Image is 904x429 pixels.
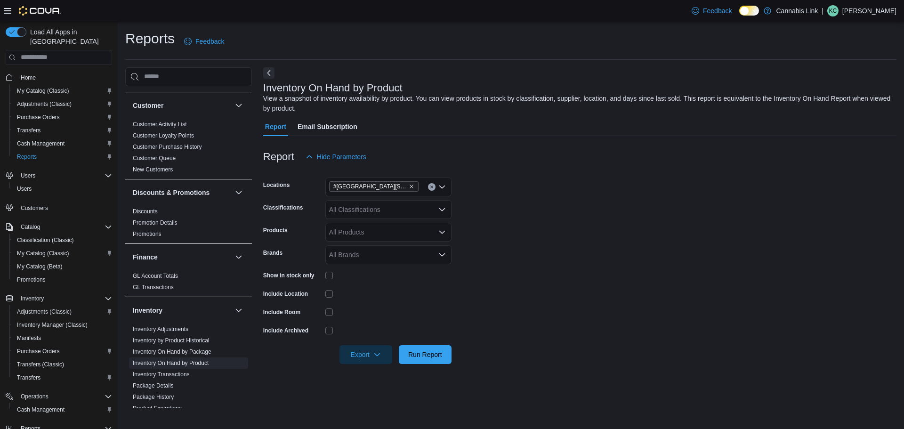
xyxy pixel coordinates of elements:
[263,272,315,279] label: Show in stock only
[13,248,73,259] a: My Catalog (Classic)
[298,117,357,136] span: Email Subscription
[13,85,112,97] span: My Catalog (Classic)
[263,290,308,298] label: Include Location
[13,319,112,331] span: Inventory Manager (Classic)
[133,188,231,197] button: Discounts & Promotions
[13,125,44,136] a: Transfers
[133,382,174,389] span: Package Details
[13,183,35,194] a: Users
[133,166,173,173] a: New Customers
[17,87,69,95] span: My Catalog (Classic)
[263,67,274,79] button: Next
[263,151,294,162] h3: Report
[13,112,64,123] a: Purchase Orders
[133,360,209,366] a: Inventory On Hand by Product
[13,98,75,110] a: Adjustments (Classic)
[13,261,66,272] a: My Catalog (Beta)
[19,6,61,16] img: Cova
[13,332,45,344] a: Manifests
[13,404,68,415] a: Cash Management
[133,405,182,412] span: Product Expirations
[17,170,39,181] button: Users
[776,5,818,16] p: Cannabis Link
[329,181,419,192] span: #1 1175 Hyde Park Road, Unit 2B
[125,29,175,48] h1: Reports
[13,261,112,272] span: My Catalog (Beta)
[9,137,116,150] button: Cash Management
[133,284,174,291] a: GL Transactions
[17,308,72,316] span: Adjustments (Classic)
[133,144,202,150] a: Customer Purchase History
[233,305,244,316] button: Inventory
[438,206,446,213] button: Open list of options
[133,273,178,279] a: GL Account Totals
[9,403,116,416] button: Cash Management
[17,374,40,381] span: Transfers
[9,124,116,137] button: Transfers
[13,85,73,97] a: My Catalog (Classic)
[133,219,178,226] a: Promotion Details
[438,251,446,259] button: Open list of options
[17,140,65,147] span: Cash Management
[21,172,35,179] span: Users
[13,332,112,344] span: Manifests
[2,201,116,215] button: Customers
[9,84,116,97] button: My Catalog (Classic)
[133,121,187,128] span: Customer Activity List
[438,183,446,191] button: Open list of options
[339,345,392,364] button: Export
[133,155,176,162] a: Customer Queue
[9,273,116,286] button: Promotions
[21,295,44,302] span: Inventory
[822,5,823,16] p: |
[133,326,188,332] a: Inventory Adjustments
[17,100,72,108] span: Adjustments (Classic)
[9,371,116,384] button: Transfers
[133,188,210,197] h3: Discounts & Promotions
[17,202,112,214] span: Customers
[9,234,116,247] button: Classification (Classic)
[133,272,178,280] span: GL Account Totals
[263,249,282,257] label: Brands
[133,394,174,400] a: Package History
[13,306,75,317] a: Adjustments (Classic)
[9,247,116,260] button: My Catalog (Classic)
[17,72,40,83] a: Home
[133,337,210,344] a: Inventory by Product Historical
[17,276,46,283] span: Promotions
[17,406,65,413] span: Cash Management
[265,117,286,136] span: Report
[333,182,407,191] span: #[GEOGRAPHIC_DATA][STREET_ADDRESS]
[9,97,116,111] button: Adjustments (Classic)
[263,227,288,234] label: Products
[195,37,224,46] span: Feedback
[2,71,116,84] button: Home
[263,327,308,334] label: Include Archived
[13,138,112,149] span: Cash Management
[133,306,231,315] button: Inventory
[13,235,112,246] span: Classification (Classic)
[428,183,436,191] button: Clear input
[133,230,161,238] span: Promotions
[13,319,91,331] a: Inventory Manager (Classic)
[13,112,112,123] span: Purchase Orders
[13,235,78,246] a: Classification (Classic)
[133,393,174,401] span: Package History
[133,283,174,291] span: GL Transactions
[827,5,839,16] div: Kayla Chow
[408,350,442,359] span: Run Report
[125,270,252,297] div: Finance
[17,185,32,193] span: Users
[13,346,64,357] a: Purchase Orders
[399,345,452,364] button: Run Report
[133,359,209,367] span: Inventory On Hand by Product
[17,391,52,402] button: Operations
[13,151,112,162] span: Reports
[13,274,49,285] a: Promotions
[263,181,290,189] label: Locations
[263,308,300,316] label: Include Room
[21,204,48,212] span: Customers
[703,6,732,16] span: Feedback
